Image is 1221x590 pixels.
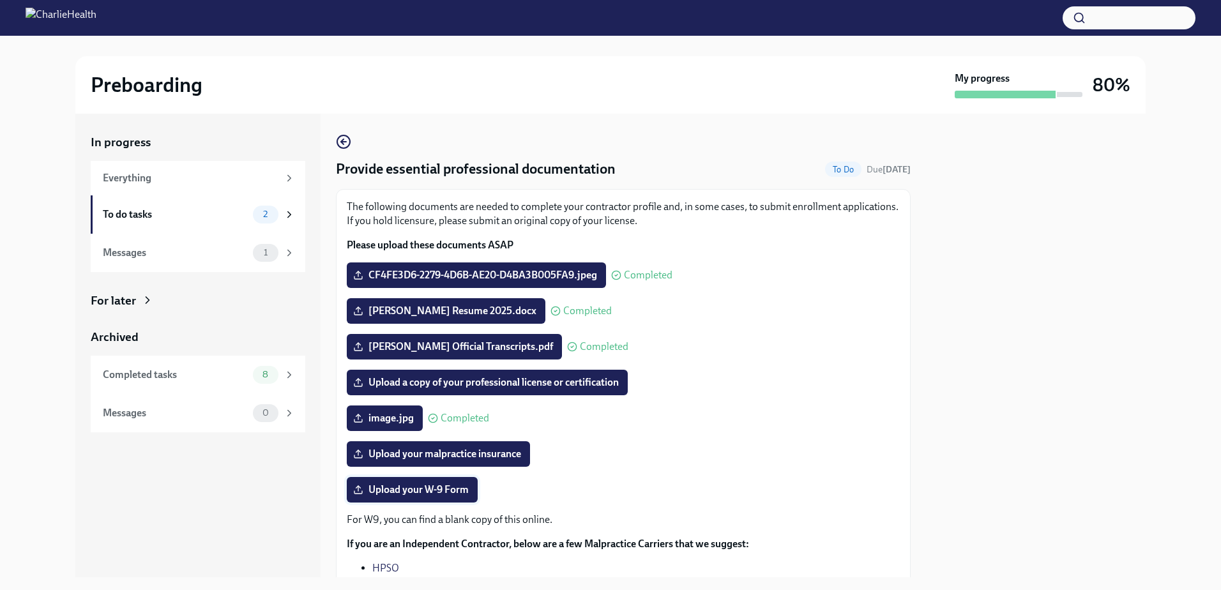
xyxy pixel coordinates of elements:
span: 1 [256,248,275,257]
span: Completed [580,342,628,352]
div: To do tasks [103,208,248,222]
a: In progress [91,134,305,151]
h2: Preboarding [91,72,202,98]
span: September 4th, 2025 09:00 [867,163,911,176]
span: 8 [255,370,276,379]
a: Messages0 [91,394,305,432]
h4: Provide essential professional documentation [336,160,616,179]
span: image.jpg [356,412,414,425]
span: 2 [255,209,275,219]
span: Upload a copy of your professional license or certification [356,376,619,389]
strong: If you are an Independent Contractor, below are a few Malpractice Carriers that we suggest: [347,538,749,550]
span: Completed [563,306,612,316]
div: Completed tasks [103,368,248,382]
span: 0 [255,408,277,418]
div: For later [91,292,136,309]
p: For W9, you can find a blank copy of this online. [347,513,900,527]
label: Upload your W-9 Form [347,477,478,503]
span: To Do [825,165,861,174]
label: CF4FE3D6-2279-4D6B-AE20-D4BA3B005FA9.jpeg [347,262,606,288]
strong: My progress [955,72,1010,86]
span: Completed [624,270,672,280]
img: CharlieHealth [26,8,96,28]
a: Messages1 [91,234,305,272]
span: CF4FE3D6-2279-4D6B-AE20-D4BA3B005FA9.jpeg [356,269,597,282]
span: [PERSON_NAME] Official Transcripts.pdf [356,340,553,353]
a: For later [91,292,305,309]
label: [PERSON_NAME] Official Transcripts.pdf [347,334,562,359]
a: Archived [91,329,305,345]
a: HPSO [372,562,399,574]
div: Messages [103,246,248,260]
label: Upload a copy of your professional license or certification [347,370,628,395]
h3: 80% [1093,73,1130,96]
label: [PERSON_NAME] Resume 2025.docx [347,298,545,324]
span: Upload your malpractice insurance [356,448,521,460]
span: Due [867,164,911,175]
div: Messages [103,406,248,420]
a: Philadelphia Insurance. CO [372,576,491,588]
a: Everything [91,161,305,195]
span: Completed [441,413,489,423]
a: To do tasks2 [91,195,305,234]
strong: [DATE] [883,164,911,175]
span: [PERSON_NAME] Resume 2025.docx [356,305,536,317]
a: Completed tasks8 [91,356,305,394]
label: Upload your malpractice insurance [347,441,530,467]
p: The following documents are needed to complete your contractor profile and, in some cases, to sub... [347,200,900,228]
strong: Please upload these documents ASAP [347,239,513,251]
label: image.jpg [347,405,423,431]
span: Upload your W-9 Form [356,483,469,496]
div: Everything [103,171,278,185]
